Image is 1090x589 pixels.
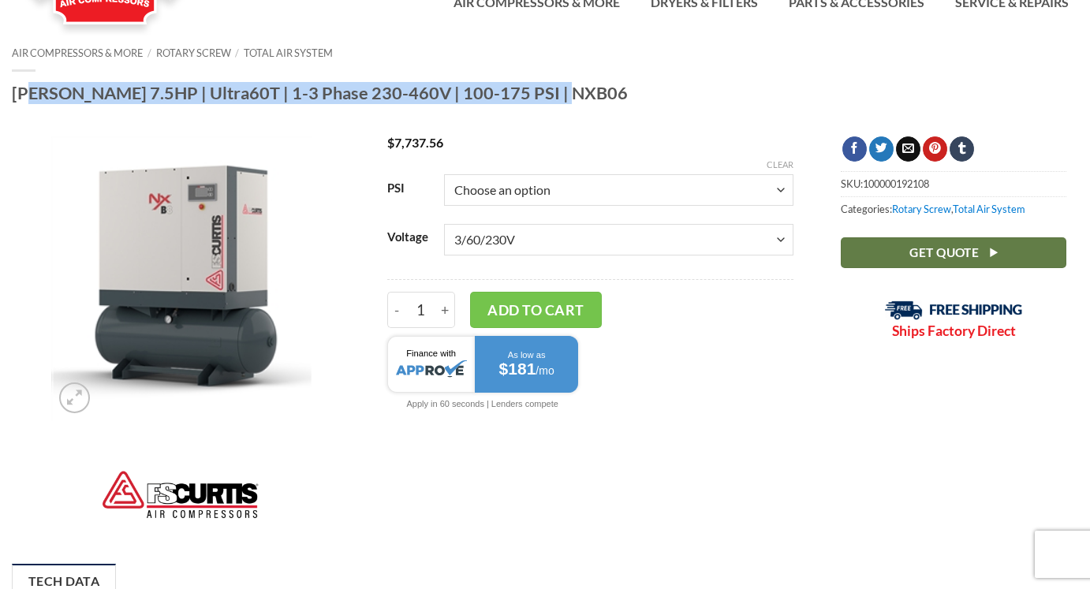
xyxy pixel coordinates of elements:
a: Total Air System [953,203,1025,215]
a: Share on Facebook [842,136,867,162]
nav: Breadcrumb [12,47,1078,59]
a: Share on Twitter [869,136,894,162]
span: SKU: [841,171,1066,196]
h1: [PERSON_NAME] 7.5HP | Ultra60T | 1-3 Phase 230-460V | 100-175 PSI | NXB06 [12,82,1078,104]
a: Pin on Pinterest [923,136,947,162]
img: Free Shipping [885,300,1023,320]
a: Email to a Friend [896,136,920,162]
a: Share on Tumblr [950,136,974,162]
span: / [147,47,151,59]
span: $ [387,135,394,150]
label: Voltage [387,231,428,244]
img: FS-Curtis-Air-Compressors [103,465,260,528]
img: Curtis NXB06 Ultra60T 1-3 Phase 230-460V 100-175 PSI 1 [51,136,312,421]
span: Categories: , [841,196,1066,221]
span: / [235,47,239,59]
a: Rotary Screw [156,47,231,59]
a: Rotary Screw [892,203,951,215]
input: Product quantity [406,292,435,328]
span: Get Quote [909,243,979,263]
a: Get Quote [841,237,1066,268]
a: Total Air System [244,47,333,59]
input: Increase quantity of Curtis 7.5HP | Ultra60T | 1-3 Phase 230-460V | 100-175 PSI | NXB06 [435,292,455,328]
input: Reduce quantity of Curtis 7.5HP | Ultra60T | 1-3 Phase 230-460V | 100-175 PSI | NXB06 [387,292,406,328]
bdi: 7,737.56 [387,135,443,150]
a: Clear options [767,159,793,170]
button: Add to cart [470,292,603,328]
a: Zoom [59,382,90,413]
span: 100000192108 [863,177,929,190]
label: PSI [387,182,428,195]
a: Air Compressors & More [12,47,143,59]
strong: Ships Factory Direct [892,322,1016,339]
